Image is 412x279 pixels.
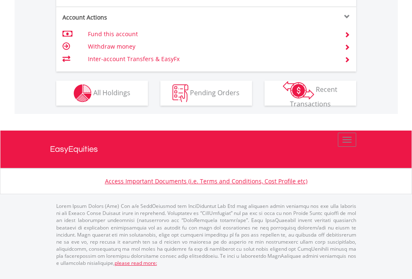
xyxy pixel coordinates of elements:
[56,202,356,267] p: Lorem Ipsum Dolors (Ame) Con a/e SeddOeiusmod tem InciDiduntut Lab Etd mag aliquaen admin veniamq...
[56,13,206,22] div: Account Actions
[265,81,356,106] button: Recent Transactions
[74,84,92,102] img: holdings-wht.png
[172,84,188,102] img: pending_instructions-wht.png
[50,131,362,168] a: EasyEquities
[105,177,307,185] a: Access Important Documents (i.e. Terms and Conditions, Cost Profile etc)
[115,259,157,267] a: please read more:
[93,88,130,97] span: All Holdings
[283,81,314,99] img: transactions-zar-wht.png
[190,88,240,97] span: Pending Orders
[88,40,334,53] td: Withdraw money
[56,81,148,106] button: All Holdings
[160,81,252,106] button: Pending Orders
[88,28,334,40] td: Fund this account
[88,53,334,65] td: Inter-account Transfers & EasyFx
